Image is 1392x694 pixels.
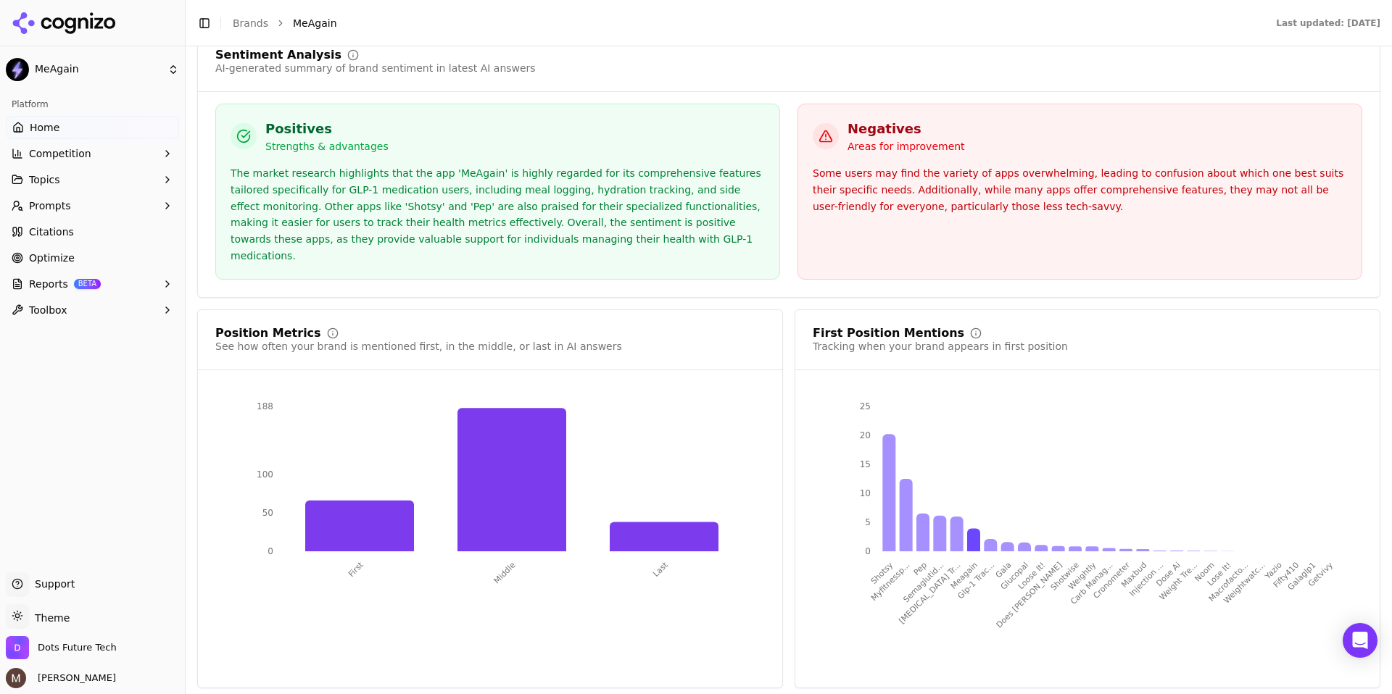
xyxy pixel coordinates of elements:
tspan: 0 [268,546,273,556]
div: AI-generated summary of brand sentiment in latest AI answers [215,61,536,75]
a: Home [6,116,179,139]
tspan: 20 [860,430,871,440]
tspan: Injection ... [1127,560,1165,598]
tspan: Lose It! [1206,560,1233,588]
tspan: 15 [860,459,871,469]
span: Dots Future Tech [38,641,117,654]
tspan: First [347,559,365,578]
div: Open Intercom Messenger [1343,623,1377,658]
tspan: Meagain [949,560,979,590]
p: Areas for improvement [848,139,965,154]
tspan: Carb Manag... [1069,560,1115,606]
tspan: Semaglutid... [901,560,945,604]
tspan: Myfitnessp... [869,560,912,603]
nav: breadcrumb [233,16,1247,30]
span: BETA [74,279,101,289]
div: Tracking when your brand appears in first position [813,339,1068,354]
button: Toolbox [6,298,179,322]
a: Optimize [6,246,179,269]
tspan: Noom [1193,560,1217,583]
span: Citations [29,225,74,239]
span: Theme [29,612,70,624]
span: Prompts [29,198,71,213]
button: Topics [6,168,179,191]
tspan: 0 [865,546,871,556]
tspan: Maxbud [1119,560,1148,589]
img: MeAgain [6,58,29,81]
img: Dots Future Tech [6,636,29,659]
tspan: Shotwise [1049,560,1081,592]
tspan: Loose It! [1016,560,1048,591]
tspan: Pep [912,560,929,577]
span: Home [30,120,59,135]
tspan: Middle [492,560,518,585]
span: MeAgain [293,16,337,30]
tspan: Cronometer [1091,560,1132,601]
h3: Positives [265,119,389,139]
tspan: Dose Ai [1154,560,1182,588]
div: The market research highlights that the app 'MeAgain' is highly regarded for its comprehensive fe... [231,165,765,264]
tspan: Galaglp1 [1286,560,1318,592]
span: Reports [29,277,68,291]
tspan: Glp-1 Trac... [956,560,996,601]
tspan: Weight Tre... [1158,560,1200,602]
tspan: Shotsy [869,560,895,586]
div: Some users may find the variety of apps overwhelming, leading to confusion about which one best s... [813,165,1347,214]
div: See how often your brand is mentioned first, in the middle, or last in AI answers [215,339,622,354]
tspan: 50 [262,508,273,518]
div: First Position Mentions [813,327,964,339]
span: Competition [29,146,91,161]
tspan: Glucopal [999,560,1030,591]
tspan: Weightwatc... [1222,560,1267,605]
span: Support [29,577,75,591]
tspan: Last [651,559,670,578]
tspan: Macrofacto... [1207,560,1251,603]
button: Competition [6,142,179,165]
tspan: 188 [257,401,273,411]
tspan: 5 [865,517,871,527]
div: Platform [6,93,179,116]
tspan: Yazio [1263,560,1285,582]
a: Citations [6,220,179,243]
tspan: 10 [860,488,871,498]
tspan: Gala [994,560,1014,580]
div: Sentiment Analysis [215,49,341,61]
a: Brands [233,17,268,29]
tspan: Fifty410 [1272,560,1301,589]
span: Topics [29,172,60,187]
tspan: Weightly [1066,560,1098,591]
p: Strengths & advantages [265,139,389,154]
tspan: [MEDICAL_DATA] Tr... [897,560,962,625]
button: Open organization switcher [6,636,117,659]
span: Toolbox [29,303,67,317]
span: MeAgain [35,63,162,76]
h3: Negatives [848,119,965,139]
div: Last updated: [DATE] [1276,17,1380,29]
tspan: Getvivy [1306,560,1335,588]
button: ReportsBETA [6,272,179,296]
tspan: 100 [257,469,273,479]
div: Position Metrics [215,327,321,339]
button: Open user button [6,668,116,688]
span: Optimize [29,251,75,265]
tspan: 25 [860,401,871,411]
img: Martyn Strydom [6,668,26,688]
span: [PERSON_NAME] [32,672,116,685]
button: Prompts [6,194,179,217]
tspan: Does [PERSON_NAME] [995,560,1064,630]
